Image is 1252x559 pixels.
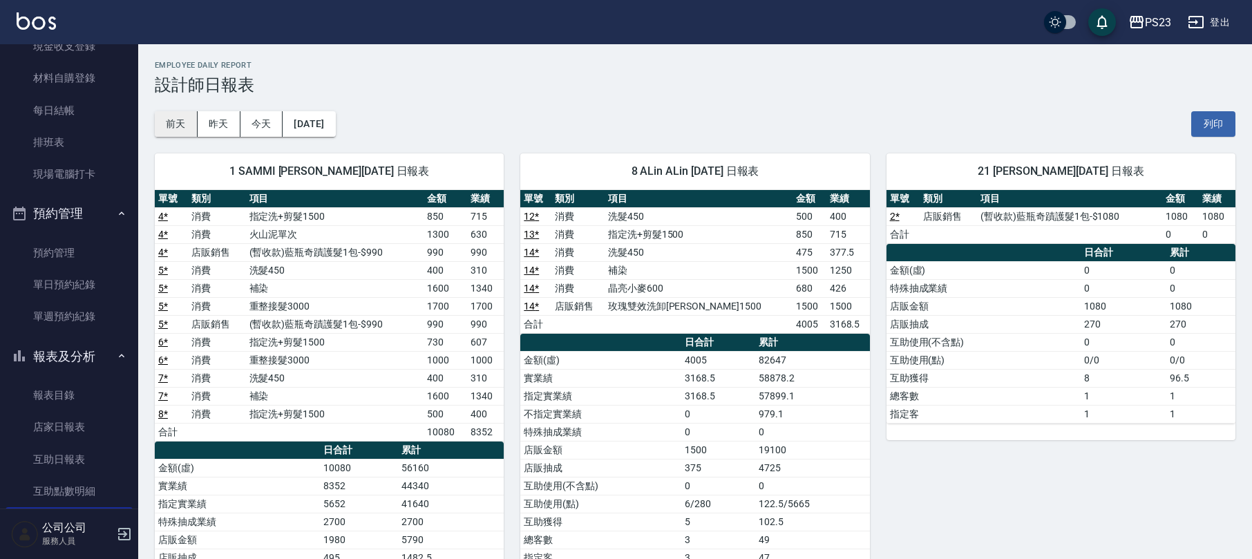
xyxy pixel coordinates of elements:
span: 21 [PERSON_NAME][DATE] 日報表 [903,164,1219,178]
span: 1 SAMMI [PERSON_NAME][DATE] 日報表 [171,164,487,178]
td: 500 [424,405,467,423]
td: 實業績 [155,477,320,495]
td: 3 [681,531,755,549]
td: 82647 [755,351,870,369]
td: 洗髮450 [605,243,793,261]
td: 102.5 [755,513,870,531]
td: 5790 [398,531,504,549]
td: 合計 [520,315,551,333]
th: 單號 [886,190,920,208]
td: 店販銷售 [188,243,245,261]
td: 消費 [551,261,605,279]
td: 377.5 [826,243,870,261]
img: Person [11,520,39,548]
td: 49 [755,531,870,549]
td: 0 [1166,279,1235,297]
td: 0 [1166,333,1235,351]
td: 4005 [681,351,755,369]
a: 每日結帳 [6,95,133,126]
td: 店販銷售 [188,315,245,333]
td: 0 [755,477,870,495]
td: 990 [424,315,467,333]
td: 消費 [188,387,245,405]
td: 補染 [246,279,424,297]
th: 業績 [467,190,504,208]
td: 特殊抽成業績 [155,513,320,531]
td: 不指定實業績 [520,405,681,423]
td: 57899.1 [755,387,870,405]
button: 報表及分析 [6,339,133,375]
td: 總客數 [520,531,681,549]
td: 互助獲得 [886,369,1081,387]
button: 登出 [1182,10,1235,35]
h3: 設計師日報表 [155,75,1235,95]
button: PS23 [1123,8,1177,37]
p: 服務人員 [42,535,113,547]
td: 3168.5 [826,315,870,333]
td: 總客數 [886,387,1081,405]
td: 0 [1081,279,1166,297]
td: 850 [793,225,826,243]
th: 金額 [424,190,467,208]
td: 56160 [398,459,504,477]
td: 指定實業績 [155,495,320,513]
button: 前天 [155,111,198,137]
a: 報表目錄 [6,379,133,411]
td: 400 [424,369,467,387]
td: 消費 [188,369,245,387]
td: 850 [424,207,467,225]
td: 5652 [320,495,398,513]
td: 8352 [320,477,398,495]
a: 現金收支登錄 [6,30,133,62]
td: 0 [1166,261,1235,279]
td: 426 [826,279,870,297]
td: 3168.5 [681,369,755,387]
button: [DATE] [283,111,335,137]
td: 0 [1081,261,1166,279]
td: 1 [1166,405,1235,423]
td: 310 [467,261,504,279]
td: 洗髮450 [605,207,793,225]
td: 1080 [1199,207,1235,225]
td: 41640 [398,495,504,513]
td: 洗髮450 [246,261,424,279]
td: 店販銷售 [920,207,977,225]
th: 日合計 [1081,244,1166,262]
a: 單日預約紀錄 [6,269,133,301]
td: 重整接髮3000 [246,297,424,315]
td: 2700 [398,513,504,531]
td: 消費 [551,243,605,261]
th: 業績 [826,190,870,208]
td: 310 [467,369,504,387]
td: 1500 [826,297,870,315]
td: 店販金額 [886,297,1081,315]
th: 單號 [520,190,551,208]
td: 1 [1081,387,1166,405]
td: 消費 [188,261,245,279]
td: 指定洗+剪髮1500 [246,333,424,351]
td: 玫瑰雙效洗卸[PERSON_NAME]1500 [605,297,793,315]
th: 累計 [1166,244,1235,262]
td: 680 [793,279,826,297]
th: 累計 [755,334,870,352]
td: 375 [681,459,755,477]
td: 6/280 [681,495,755,513]
td: 607 [467,333,504,351]
a: 現場電腦打卡 [6,158,133,190]
button: save [1088,8,1116,36]
td: 互助使用(不含點) [520,477,681,495]
td: 990 [467,243,504,261]
td: 補染 [246,387,424,405]
td: 消費 [188,279,245,297]
td: 1500 [793,261,826,279]
td: 互助使用(不含點) [886,333,1081,351]
td: 0/0 [1166,351,1235,369]
td: 500 [793,207,826,225]
td: 1080 [1081,297,1166,315]
td: 400 [424,261,467,279]
td: 730 [424,333,467,351]
th: 項目 [977,190,1162,208]
td: 1 [1081,405,1166,423]
td: 0 [681,423,755,441]
td: 補染 [605,261,793,279]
